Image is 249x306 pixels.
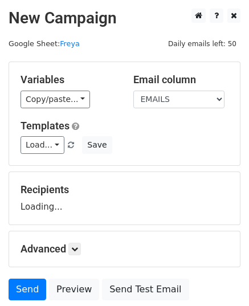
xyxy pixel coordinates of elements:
[21,183,228,196] h5: Recipients
[133,74,229,86] h5: Email column
[9,279,46,300] a: Send
[9,39,80,48] small: Google Sheet:
[9,9,240,28] h2: New Campaign
[21,183,228,213] div: Loading...
[164,39,240,48] a: Daily emails left: 50
[21,91,90,108] a: Copy/paste...
[60,39,80,48] a: Freya
[49,279,99,300] a: Preview
[21,74,116,86] h5: Variables
[21,243,228,255] h5: Advanced
[82,136,112,154] button: Save
[164,38,240,50] span: Daily emails left: 50
[102,279,189,300] a: Send Test Email
[21,136,64,154] a: Load...
[21,120,70,132] a: Templates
